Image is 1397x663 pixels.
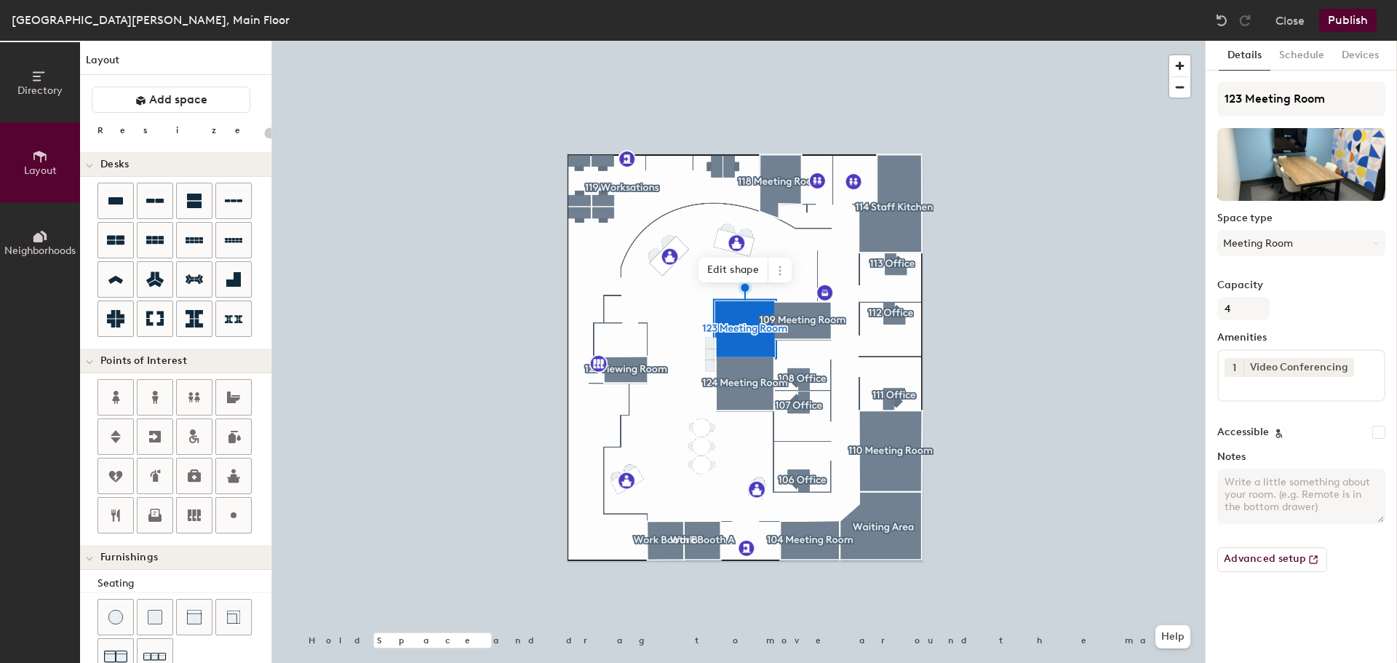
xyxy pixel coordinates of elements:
[1333,41,1388,71] button: Devices
[97,576,271,592] div: Seating
[1217,128,1385,201] img: The space named 123 Meeting Room
[226,610,241,624] img: Couch (corner)
[176,599,212,635] button: Couch (middle)
[97,124,258,136] div: Resize
[149,92,207,107] span: Add space
[137,599,173,635] button: Cushion
[215,599,252,635] button: Couch (corner)
[100,552,158,563] span: Furnishings
[17,84,63,97] span: Directory
[100,355,187,367] span: Points of Interest
[12,11,290,29] div: [GEOGRAPHIC_DATA][PERSON_NAME], Main Floor
[108,610,123,624] img: Stool
[1225,358,1243,377] button: 1
[1243,358,1354,377] div: Video Conferencing
[187,610,202,624] img: Couch (middle)
[1217,279,1385,291] label: Capacity
[1217,426,1269,438] label: Accessible
[1217,230,1385,256] button: Meeting Room
[1217,332,1385,344] label: Amenities
[100,159,129,170] span: Desks
[4,245,76,257] span: Neighborhoods
[1217,213,1385,224] label: Space type
[1214,13,1229,28] img: Undo
[1238,13,1252,28] img: Redo
[97,599,134,635] button: Stool
[92,87,250,113] button: Add space
[1270,41,1333,71] button: Schedule
[1233,360,1236,376] span: 1
[1217,547,1327,572] button: Advanced setup
[698,258,768,282] span: Edit shape
[148,610,162,624] img: Cushion
[1219,41,1270,71] button: Details
[1217,451,1385,463] label: Notes
[1275,9,1305,32] button: Close
[24,164,57,177] span: Layout
[80,52,271,75] h1: Layout
[1155,625,1190,648] button: Help
[1319,9,1377,32] button: Publish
